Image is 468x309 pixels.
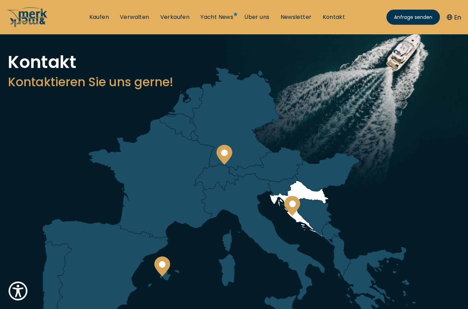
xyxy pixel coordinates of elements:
button: En [447,13,461,22]
a: Anfrage senden [386,10,440,25]
h3: Kontaktieren Sie uns gerne! [8,73,460,90]
span: Anfrage senden [394,14,432,21]
a: Yacht News [200,13,233,21]
a: Über uns [244,13,269,21]
a: Newsletter [281,13,312,21]
a: Kaufen [89,13,109,21]
h1: Kontakt [8,54,460,71]
button: Show Accessibility Preferences [7,280,29,302]
a: Verkaufen [160,13,190,21]
a: Verwalten [120,13,149,21]
a: Kontakt [323,13,345,21]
